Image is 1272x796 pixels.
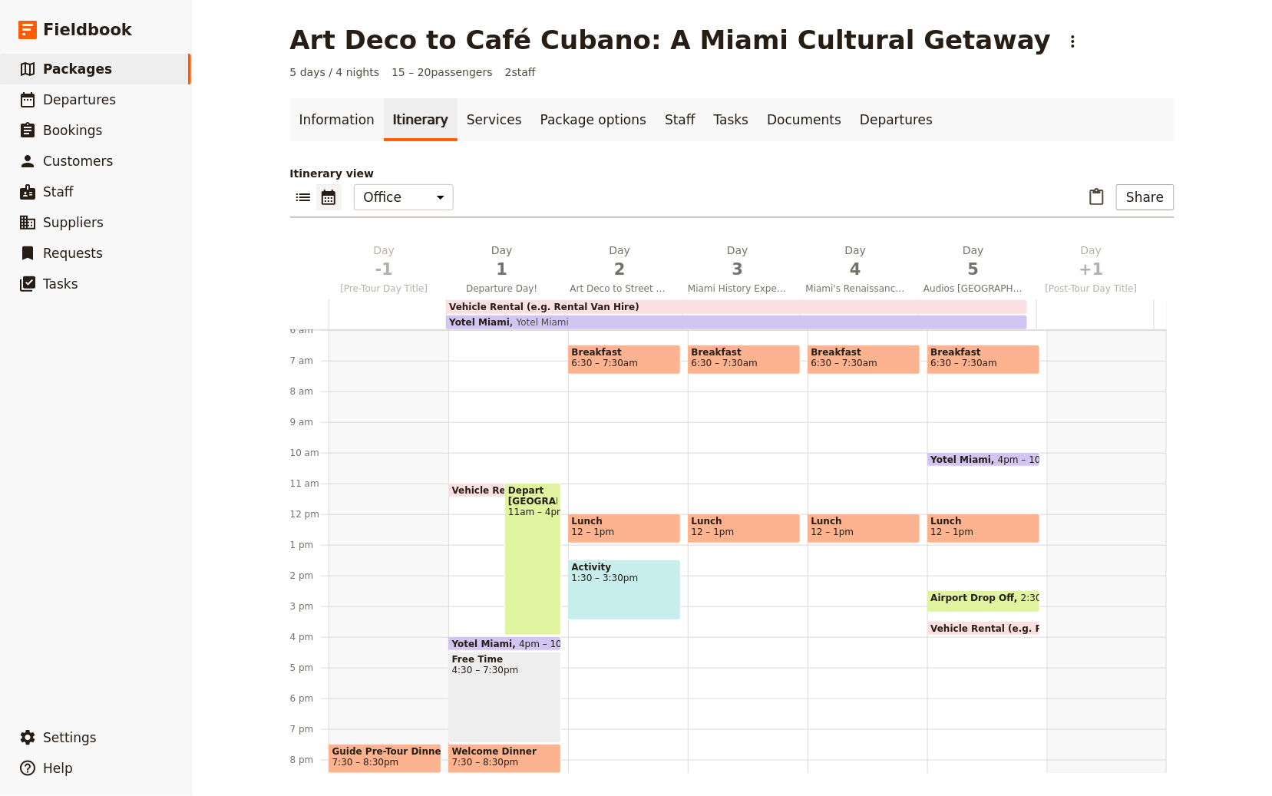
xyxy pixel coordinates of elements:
div: Depart [GEOGRAPHIC_DATA]11am – 4pm [504,483,561,636]
a: Services [458,98,531,141]
a: Itinerary [384,98,458,141]
div: 12 pm [290,508,329,520]
div: Yotel MiamiYotel Miami [446,315,1027,329]
span: Packages [43,61,112,77]
a: Staff [656,98,705,141]
span: Departure Day! [446,282,558,295]
span: 6:30 – 7:30am [692,358,758,368]
span: 1:30 – 3:30pm [572,573,677,583]
span: Yotel Miami [452,639,520,649]
span: 5 days / 4 nights [290,64,380,80]
p: Itinerary view [290,166,1175,181]
span: Activity [572,562,677,573]
span: Customers [43,154,113,169]
div: Lunch12 – 1pm [927,514,1040,543]
h1: Art Deco to Café Cubano: A Miami Cultural Getaway [290,25,1052,55]
span: 2 [570,258,670,281]
span: 6:30 – 7:30am [931,358,998,368]
span: Lunch [572,516,677,527]
span: Departures [43,92,116,107]
span: Settings [43,730,97,745]
div: Vehicle Rental (e.g. Rental Van Hire) [448,483,544,497]
button: Day-1[Pre-Tour Day Title] [329,243,447,299]
div: 11 am [290,477,329,490]
h2: Day [923,243,1023,281]
div: Yotel Miami4pm – 10am [448,636,561,651]
span: 11am – 4pm [508,507,557,517]
span: Breakfast [692,347,797,358]
div: Free Time4:30 – 7:30pm [448,652,561,743]
h2: Day [335,243,434,281]
button: Day2Art Deco to Street Art [564,243,682,299]
span: 2 staff [505,64,536,80]
div: 5 pm [290,662,329,674]
span: Miami History Experience [682,282,794,295]
span: Staff [43,184,74,200]
div: Breakfast6:30 – 7:30am [688,345,801,375]
span: Tasks [43,276,78,292]
a: Package options [531,98,656,141]
span: [Pre-Tour Day Title] [329,282,441,295]
div: Yotel Miami4pm – 10am [927,452,1040,467]
span: Yotel Miami [510,317,569,328]
span: Vehicle Rental (e.g. Rental Van Hire) [931,623,1128,633]
span: Lunch [811,516,917,527]
span: 6:30 – 7:30am [811,358,878,368]
button: Actions [1060,28,1086,54]
div: 7 am [290,355,329,367]
span: Yotel Miami [449,317,510,328]
div: 8 pm [290,754,329,766]
div: 10 am [290,447,329,459]
span: Requests [43,246,103,261]
div: Vehicle Rental (e.g. Rental Van Hire) [927,621,1040,636]
span: 5 [923,258,1023,281]
a: Tasks [705,98,758,141]
span: Airport Drop Off [931,593,1022,603]
span: 6:30 – 7:30am [572,358,639,368]
span: Breakfast [931,347,1036,358]
span: Art Deco to Street Art [564,282,676,295]
div: Vehicle Rental (e.g. Rental Van Hire) [446,300,1027,314]
div: 3 pm [290,600,329,613]
button: Day5Audios [GEOGRAPHIC_DATA] [917,243,1036,299]
div: Lunch12 – 1pm [808,514,920,543]
div: Lunch12 – 1pm [568,514,681,543]
button: Paste itinerary item [1084,184,1110,210]
h2: Day [688,243,788,281]
div: Breakfast6:30 – 7:30am [927,345,1040,375]
span: [Post-Tour Day Title] [1036,282,1148,295]
div: Airport Drop Off2:30 – 3:15pm [927,590,1040,613]
span: Lunch [692,516,797,527]
a: Departures [851,98,942,141]
a: Documents [758,98,851,141]
span: 1 [452,258,552,281]
span: +1 [1042,258,1141,281]
span: Guide Pre-Tour Dinner [332,746,438,757]
span: Yotel Miami [931,454,999,464]
span: Breakfast [572,347,677,358]
div: Guide Pre-Tour Dinner7:30 – 8:30pm [329,744,441,774]
span: 12 – 1pm [692,527,735,537]
button: Share [1116,184,1174,210]
span: Audios [GEOGRAPHIC_DATA] [917,282,1029,295]
span: Help [43,761,73,776]
span: 4 [806,258,906,281]
button: List view [290,184,316,210]
div: Welcome Dinner7:30 – 8:30pm [448,744,561,774]
span: Suppliers [43,215,104,230]
span: Vehicle Rental (e.g. Rental Van Hire) [452,485,649,495]
span: 12 – 1pm [572,527,615,537]
div: 6 am [290,324,329,336]
span: Bookings [43,123,102,138]
div: 9 am [290,416,329,428]
span: Lunch [931,516,1036,527]
span: Free Time [452,654,557,665]
h2: Day [570,243,670,281]
span: 12 – 1pm [931,527,974,537]
button: Day4Miami's Renaissance Mansion and OLLI at UM [800,243,918,299]
button: Calendar view [316,184,342,210]
span: Fieldbook [43,18,132,41]
div: Activity1:30 – 3:30pm [568,560,681,620]
span: 12 – 1pm [811,527,854,537]
a: Information [290,98,384,141]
